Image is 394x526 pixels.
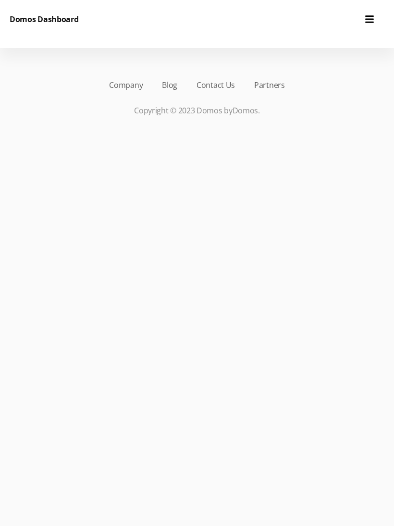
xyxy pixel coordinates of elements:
[24,105,370,116] p: Copyright © 2023 Domos by .
[10,13,79,25] h6: Domos Dashboard
[109,79,143,91] a: Company
[233,105,259,116] a: Domos
[162,79,177,91] a: Blog
[197,79,235,91] a: Contact Us
[254,79,285,91] a: Partners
